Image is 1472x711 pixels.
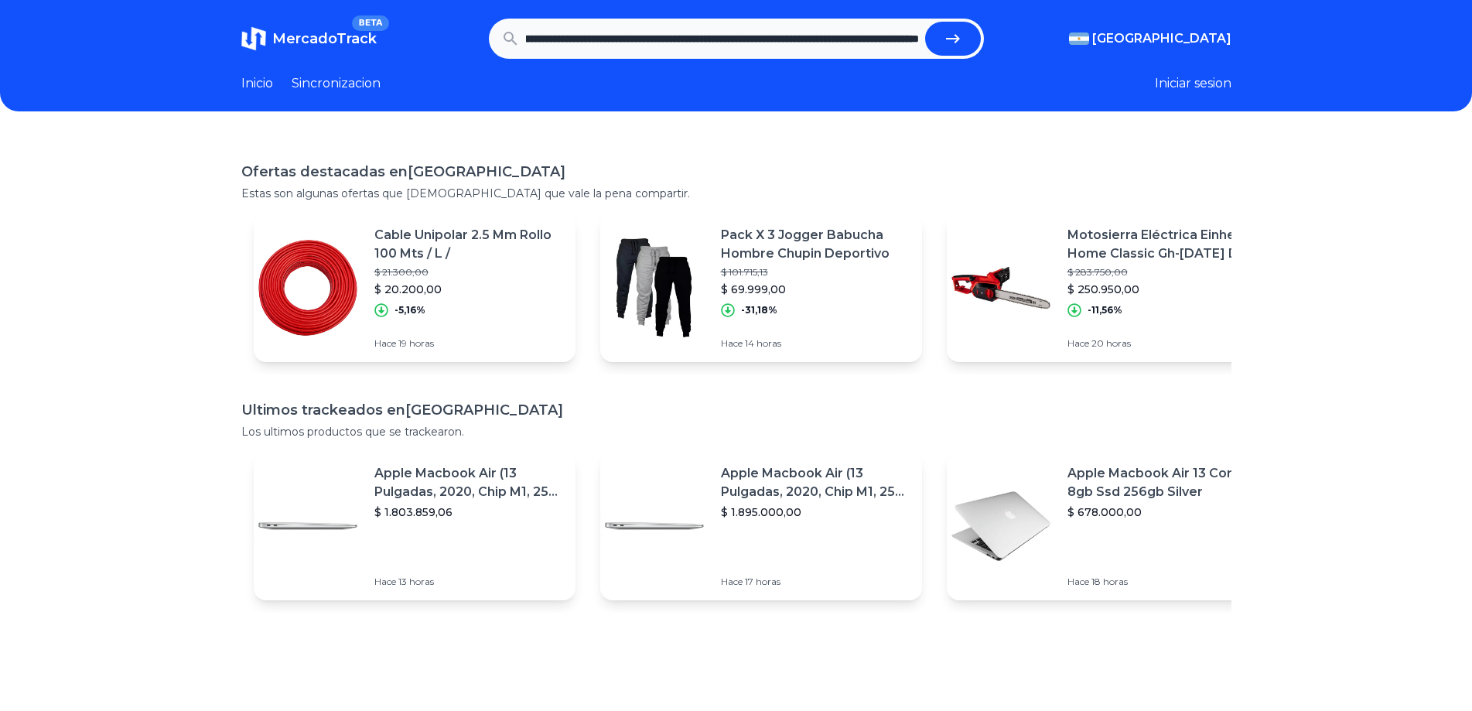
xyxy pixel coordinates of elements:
[241,399,1231,421] h1: Ultimos trackeados en [GEOGRAPHIC_DATA]
[600,452,922,600] a: Featured imageApple Macbook Air (13 Pulgadas, 2020, Chip M1, 256 Gb De Ssd, 8 Gb De Ram) - Plata$...
[1067,337,1256,350] p: Hace 20 horas
[721,226,910,263] p: Pack X 3 Jogger Babucha Hombre Chupin Deportivo
[374,226,563,263] p: Cable Unipolar 2.5 Mm Rollo 100 Mts / L /
[600,234,709,342] img: Featured image
[1092,29,1231,48] span: [GEOGRAPHIC_DATA]
[1069,32,1089,45] img: Argentina
[1067,282,1256,297] p: $ 250.950,00
[721,266,910,279] p: $ 101.715,13
[241,161,1231,183] h1: Ofertas destacadas en [GEOGRAPHIC_DATA]
[241,26,377,51] a: MercadoTrackBETA
[374,464,563,501] p: Apple Macbook Air (13 Pulgadas, 2020, Chip M1, 256 Gb De Ssd, 8 Gb De Ram) - Plata
[352,15,388,31] span: BETA
[721,464,910,501] p: Apple Macbook Air (13 Pulgadas, 2020, Chip M1, 256 Gb De Ssd, 8 Gb De Ram) - Plata
[394,304,425,316] p: -5,16%
[947,472,1055,580] img: Featured image
[1067,504,1256,520] p: $ 678.000,00
[1067,576,1256,588] p: Hace 18 horas
[741,304,777,316] p: -31,18%
[374,282,563,297] p: $ 20.200,00
[254,452,575,600] a: Featured imageApple Macbook Air (13 Pulgadas, 2020, Chip M1, 256 Gb De Ssd, 8 Gb De Ram) - Plata$...
[721,282,910,297] p: $ 69.999,00
[1155,74,1231,93] button: Iniciar sesion
[947,452,1269,600] a: Featured imageApple Macbook Air 13 Core I5 8gb Ssd 256gb Silver$ 678.000,00Hace 18 horas
[721,337,910,350] p: Hace 14 horas
[1069,29,1231,48] button: [GEOGRAPHIC_DATA]
[254,472,362,580] img: Featured image
[241,424,1231,439] p: Los ultimos productos que se trackearon.
[374,504,563,520] p: $ 1.803.859,06
[374,266,563,279] p: $ 21.300,00
[600,472,709,580] img: Featured image
[1067,226,1256,263] p: Motosierra Eléctrica Einhell Home Classic Gh-[DATE] De 2000w 230v - 240v 50hz
[721,504,910,520] p: $ 1.895.000,00
[254,234,362,342] img: Featured image
[374,576,563,588] p: Hace 13 horas
[1067,266,1256,279] p: $ 283.750,00
[947,234,1055,342] img: Featured image
[241,74,273,93] a: Inicio
[254,214,575,362] a: Featured imageCable Unipolar 2.5 Mm Rollo 100 Mts / L /$ 21.300,00$ 20.200,00-5,16%Hace 19 horas
[1067,464,1256,501] p: Apple Macbook Air 13 Core I5 8gb Ssd 256gb Silver
[374,337,563,350] p: Hace 19 horas
[241,186,1231,201] p: Estas son algunas ofertas que [DEMOGRAPHIC_DATA] que vale la pena compartir.
[272,30,377,47] span: MercadoTrack
[600,214,922,362] a: Featured imagePack X 3 Jogger Babucha Hombre Chupin Deportivo$ 101.715,13$ 69.999,00-31,18%Hace 1...
[292,74,381,93] a: Sincronizacion
[947,214,1269,362] a: Featured imageMotosierra Eléctrica Einhell Home Classic Gh-[DATE] De 2000w 230v - 240v 50hz$ 283....
[721,576,910,588] p: Hace 17 horas
[241,26,266,51] img: MercadoTrack
[1088,304,1122,316] p: -11,56%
